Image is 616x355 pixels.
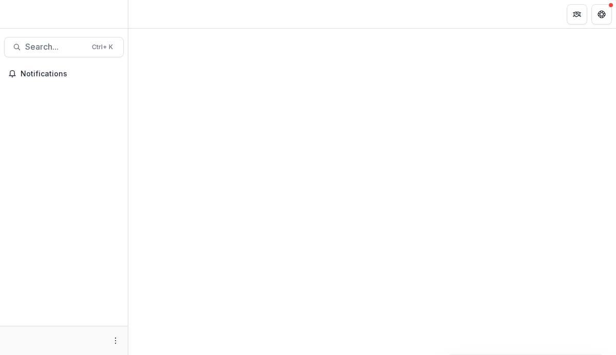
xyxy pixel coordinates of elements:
nav: breadcrumb [132,7,176,22]
button: Partners [567,4,587,25]
span: Search... [25,42,86,52]
button: Notifications [4,66,124,82]
button: Get Help [591,4,612,25]
button: More [109,335,122,347]
span: Notifications [21,70,120,78]
button: Search... [4,37,124,57]
div: Ctrl + K [90,41,115,53]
